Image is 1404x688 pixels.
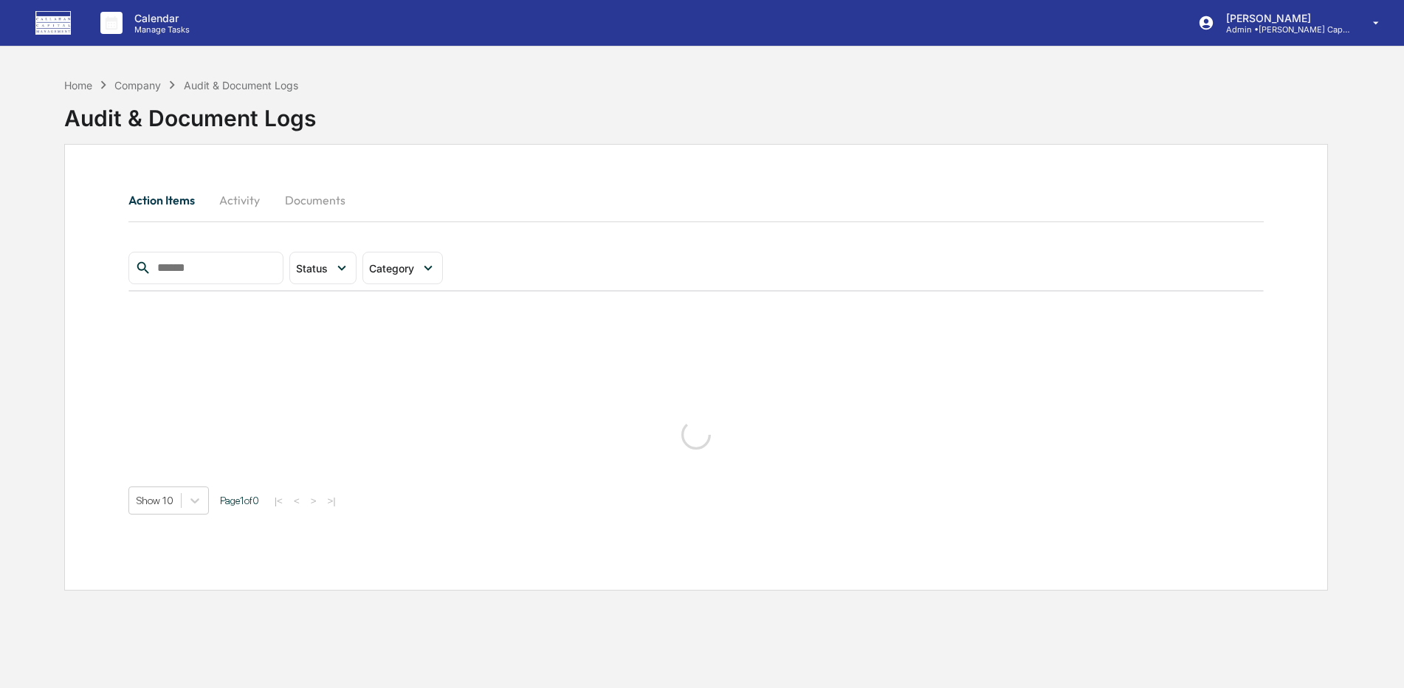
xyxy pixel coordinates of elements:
p: [PERSON_NAME] [1214,12,1352,24]
span: Page 1 of 0 [220,495,259,506]
span: Status [296,262,328,275]
div: Home [64,79,92,92]
p: Admin • [PERSON_NAME] Capital [1214,24,1352,35]
p: Manage Tasks [123,24,197,35]
button: Documents [273,182,357,218]
button: >| [323,495,340,507]
button: > [306,495,321,507]
div: secondary tabs example [128,182,1264,218]
p: Calendar [123,12,197,24]
img: logo [35,11,71,35]
div: Audit & Document Logs [184,79,298,92]
button: Action Items [128,182,207,218]
div: Company [114,79,161,92]
button: < [289,495,304,507]
div: Audit & Document Logs [64,93,316,131]
button: Activity [207,182,273,218]
button: |< [270,495,287,507]
span: Category [369,262,414,275]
